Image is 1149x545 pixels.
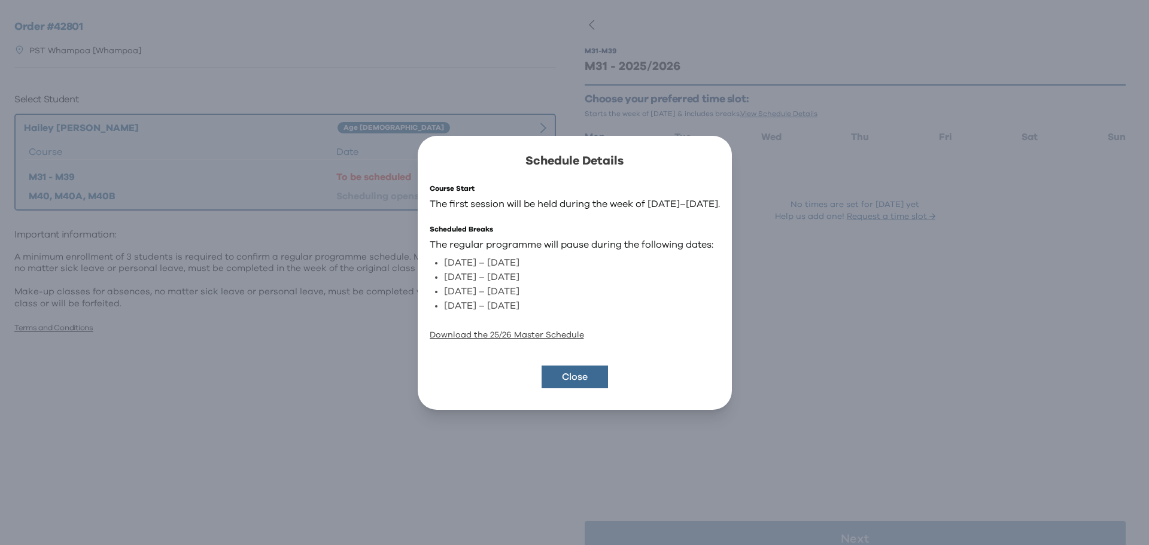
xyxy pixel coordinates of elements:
a: Download the 25/26 Master Schedule [430,331,584,339]
p: The regular programme will pause during the following dates: [430,239,720,251]
li: [DATE] – [DATE] [444,255,720,270]
li: [DATE] – [DATE] [444,299,720,313]
h3: Schedule Details [430,153,720,169]
p: The first session will be held during the week of [DATE]–[DATE]. [430,198,720,210]
button: Close [542,366,608,388]
h5: Course Start [430,184,720,193]
li: [DATE] – [DATE] [444,270,720,284]
li: [DATE] – [DATE] [444,284,720,299]
h5: Scheduled Breaks [430,224,720,234]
